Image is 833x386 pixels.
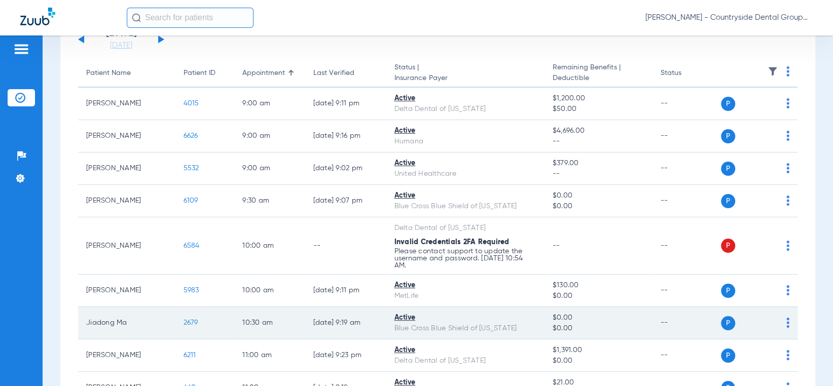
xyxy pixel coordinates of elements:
[394,73,536,84] span: Insurance Payer
[553,190,644,201] span: $0.00
[394,190,536,201] div: Active
[78,88,175,120] td: [PERSON_NAME]
[13,43,29,55] img: hamburger-icon
[242,68,285,79] div: Appointment
[305,120,386,152] td: [DATE] 9:16 PM
[394,239,509,246] span: Invalid Credentials 2FA Required
[768,66,778,76] img: filter.svg
[553,93,644,104] span: $1,200.00
[394,104,536,114] div: Delta Dental of [US_STATE]
[305,152,386,185] td: [DATE] 9:02 PM
[234,307,305,339] td: 10:30 AM
[652,339,720,372] td: --
[394,126,536,136] div: Active
[313,68,354,79] div: Last Verified
[305,307,386,339] td: [DATE] 9:19 AM
[78,120,175,152] td: [PERSON_NAME]
[78,339,175,372] td: [PERSON_NAME]
[234,185,305,217] td: 9:30 AM
[184,197,198,204] span: 6109
[652,152,720,185] td: --
[553,73,644,84] span: Deductible
[132,13,141,22] img: Search Icon
[394,248,536,269] p: Please contact support to update the username and password. [DATE] 10:54 AM.
[652,120,720,152] td: --
[553,323,644,334] span: $0.00
[394,280,536,291] div: Active
[184,319,198,326] span: 2679
[652,88,720,120] td: --
[553,280,644,291] span: $130.00
[127,8,253,28] input: Search for patients
[553,356,644,366] span: $0.00
[184,287,199,294] span: 5983
[786,131,789,141] img: group-dot-blue.svg
[184,68,215,79] div: Patient ID
[652,59,720,88] th: Status
[78,185,175,217] td: [PERSON_NAME]
[553,201,644,212] span: $0.00
[394,313,536,323] div: Active
[721,162,735,176] span: P
[652,185,720,217] td: --
[721,349,735,363] span: P
[553,313,644,323] span: $0.00
[184,242,200,249] span: 6584
[721,239,735,253] span: P
[305,217,386,275] td: --
[184,132,198,139] span: 6626
[78,152,175,185] td: [PERSON_NAME]
[553,242,560,249] span: --
[86,68,131,79] div: Patient Name
[184,68,227,79] div: Patient ID
[553,126,644,136] span: $4,696.00
[721,316,735,330] span: P
[394,201,536,212] div: Blue Cross Blue Shield of [US_STATE]
[78,307,175,339] td: Jiadong Ma
[394,169,536,179] div: United Healthcare
[242,68,297,79] div: Appointment
[553,169,644,179] span: --
[553,104,644,114] span: $50.00
[786,350,789,360] img: group-dot-blue.svg
[786,196,789,206] img: group-dot-blue.svg
[184,352,196,359] span: 6211
[394,345,536,356] div: Active
[20,8,55,25] img: Zuub Logo
[234,339,305,372] td: 11:00 AM
[721,97,735,111] span: P
[553,158,644,169] span: $379.00
[394,356,536,366] div: Delta Dental of [US_STATE]
[305,339,386,372] td: [DATE] 9:23 PM
[394,93,536,104] div: Active
[91,28,152,51] li: [DATE]
[184,100,199,107] span: 4015
[394,323,536,334] div: Blue Cross Blue Shield of [US_STATE]
[652,275,720,307] td: --
[786,98,789,108] img: group-dot-blue.svg
[394,291,536,301] div: MetLife
[305,275,386,307] td: [DATE] 9:11 PM
[721,284,735,298] span: P
[652,307,720,339] td: --
[234,152,305,185] td: 9:00 AM
[234,217,305,275] td: 10:00 AM
[721,129,735,143] span: P
[305,88,386,120] td: [DATE] 9:11 PM
[78,275,175,307] td: [PERSON_NAME]
[645,13,813,23] span: [PERSON_NAME] - Countryside Dental Group
[652,217,720,275] td: --
[184,165,199,172] span: 5532
[786,163,789,173] img: group-dot-blue.svg
[234,88,305,120] td: 9:00 AM
[394,158,536,169] div: Active
[91,41,152,51] a: [DATE]
[394,223,536,234] div: Delta Dental of [US_STATE]
[553,136,644,147] span: --
[553,345,644,356] span: $1,391.00
[313,68,378,79] div: Last Verified
[234,275,305,307] td: 10:00 AM
[786,66,789,76] img: group-dot-blue.svg
[78,217,175,275] td: [PERSON_NAME]
[553,291,644,301] span: $0.00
